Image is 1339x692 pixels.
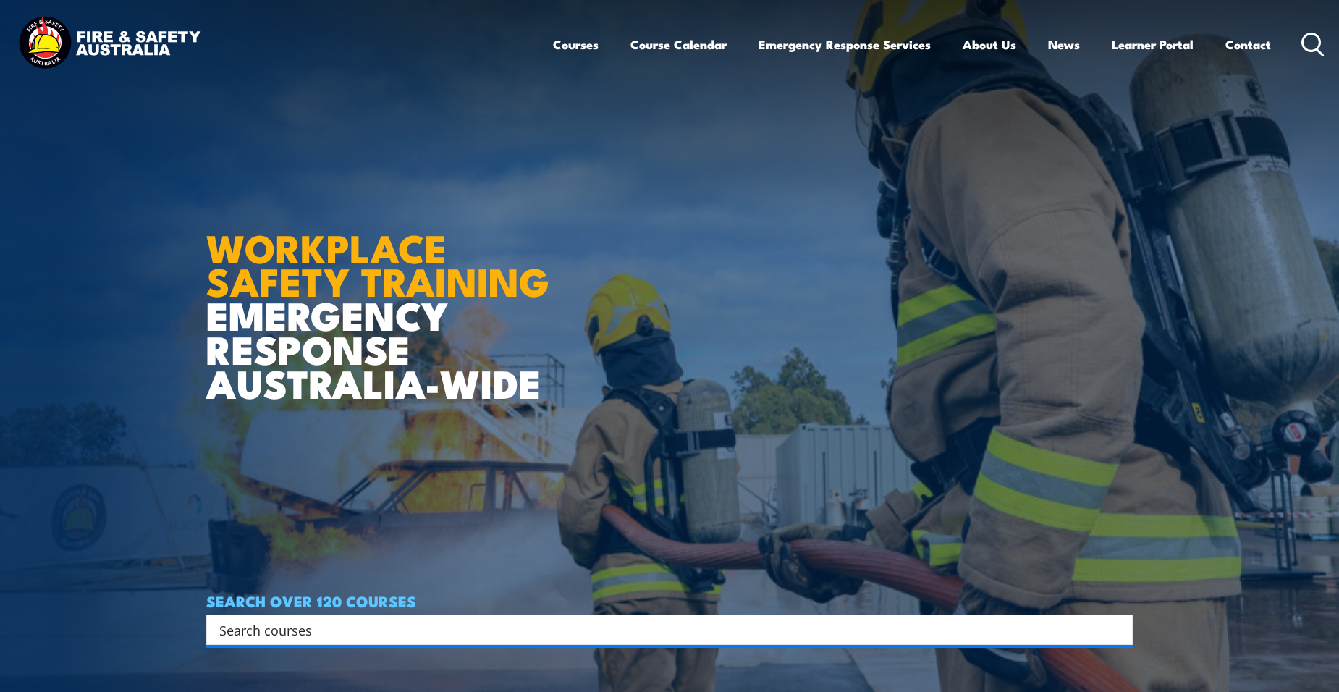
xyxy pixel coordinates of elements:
strong: WORKPLACE SAFETY TRAINING [206,216,549,311]
a: Contact [1225,25,1271,64]
input: Search input [219,619,1101,641]
h4: SEARCH OVER 120 COURSES [206,593,1133,609]
h1: EMERGENCY RESPONSE AUSTRALIA-WIDE [206,194,560,400]
a: Learner Portal [1112,25,1194,64]
button: Search magnifier button [1107,620,1128,640]
a: About Us [963,25,1016,64]
a: Emergency Response Services [759,25,931,64]
a: Courses [553,25,599,64]
a: Course Calendar [630,25,727,64]
a: News [1048,25,1080,64]
form: Search form [222,620,1104,640]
